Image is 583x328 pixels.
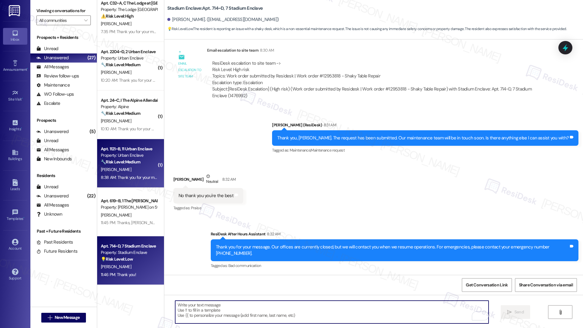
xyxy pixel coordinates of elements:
[515,278,577,292] button: Share Conversation via email
[101,55,157,61] div: Property: Urban Enclave
[228,263,261,268] span: Bad communication
[101,256,133,262] strong: 💡 Risk Level: Low
[36,91,74,97] div: WO Follow-ups
[21,126,22,130] span: •
[101,167,131,172] span: [PERSON_NAME]
[290,148,311,153] span: Maintenance ,
[36,128,69,135] div: Unanswered
[36,156,72,162] div: New Inbounds
[101,21,131,26] span: [PERSON_NAME]
[36,64,69,70] div: All Messages
[179,193,234,199] div: No thank you you're the best
[36,211,62,217] div: Unknown
[36,147,69,153] div: All Messages
[36,239,73,245] div: Past Residents
[101,198,157,204] div: Apt. 619~B, 1 The [PERSON_NAME] on 5th
[558,310,563,315] i: 
[101,49,157,55] div: Apt. 2204~D, 2 Urban Enclave
[3,88,27,104] a: Site Visit •
[27,67,28,71] span: •
[258,47,274,53] div: 8:30 AM
[507,310,512,315] i: 
[265,231,280,237] div: 8:32 AM
[101,118,131,124] span: [PERSON_NAME]
[101,204,157,210] div: Property: [PERSON_NAME] on 5th
[36,193,69,199] div: Unanswered
[3,207,27,224] a: Templates •
[211,231,578,239] div: ResiDesk After Hours Assistant
[101,175,457,180] div: 8:38 AM: Thank you for your message. Our offices are currently closed, but we will contact you wh...
[9,5,21,16] img: ResiDesk Logo
[36,138,58,144] div: Unread
[101,6,157,13] div: Property: The Lodge [GEOGRAPHIC_DATA]
[36,248,77,255] div: Future Residents
[101,70,131,75] span: [PERSON_NAME]
[30,173,97,179] div: Residents
[3,177,27,194] a: Leads
[277,135,569,141] div: Thank you, [PERSON_NAME]. The request has been submitted. Our maintenance team will be in touch s...
[30,117,97,124] div: Prospects
[101,111,140,116] strong: 🔧 Risk Level: Medium
[3,118,27,134] a: Insights •
[175,301,489,323] textarea: To enrich screen reader interactions, please activate Accessibility in Grammarly extension settings
[212,86,536,99] div: Subject: [ResiDesk Escalation] (High risk) (Work order submitted by Residesk | Work order #129538...
[36,100,60,107] div: Escalate
[466,282,508,288] span: Get Conversation Link
[501,305,530,319] button: Send
[101,243,157,249] div: Apt. 714~D, 7 Stadium Enclave
[167,16,279,23] div: [PERSON_NAME]. ([EMAIL_ADDRESS][DOMAIN_NAME])
[519,282,573,288] span: Share Conversation via email
[39,15,81,25] input: All communities
[207,47,541,56] div: Email escalation to site team
[101,152,157,159] div: Property: Urban Enclave
[514,309,524,315] span: Send
[221,176,236,183] div: 8:32 AM
[101,126,458,132] div: 10:10 AM: Thank you for your message. Our offices are currently closed, but we will contact you w...
[101,249,157,256] div: Property: Stadium Enclave
[272,146,578,155] div: Tagged as:
[101,97,157,104] div: Apt. 24~C, I The Alpine Allendale
[23,216,24,220] span: •
[101,146,157,152] div: Apt. 1121~B, 11 Urban Enclave
[36,202,69,208] div: All Messages
[167,26,193,31] strong: 💡 Risk Level: Low
[30,228,97,234] div: Past + Future Residents
[101,13,134,19] strong: ⚠️ Risk Level: High
[167,5,263,12] b: Stadium Enclave: Apt. 714~D, 7 Stadium Enclave
[167,26,567,32] span: : The resident is reporting an issue with a shaky desk, which is a non-essential maintenance requ...
[36,82,70,88] div: Maintenance
[101,212,131,218] span: [PERSON_NAME]
[101,220,274,225] div: 11:45 PM: Thanks, [PERSON_NAME]! Can you please advise if we have permission to enter the unit?
[36,6,91,15] label: Viewing conversations for
[205,173,219,186] div: Neutral
[101,29,456,34] div: 7:35 PM: Thank you for your message. Our offices are currently closed, but we will contact you wh...
[101,77,459,83] div: 10:20 AM: Thank you for your message. Our offices are currently closed, but we will contact you w...
[322,122,336,128] div: 8:31 AM
[88,127,97,136] div: (5)
[36,73,79,79] div: Review follow-ups
[36,184,58,190] div: Unread
[86,191,97,201] div: (22)
[216,244,569,257] div: Thank you for your message. Our offices are currently closed, but we will contact you when we res...
[3,147,27,164] a: Buildings
[101,62,140,67] strong: 🔧 Risk Level: Medium
[48,315,52,320] i: 
[101,272,136,277] div: 11:46 PM: Thank you!
[36,46,58,52] div: Unread
[191,205,201,210] span: Praise
[55,314,80,321] span: New Message
[22,96,23,101] span: •
[41,313,86,323] button: New Message
[101,104,157,110] div: Property: Alpine
[311,148,345,153] span: Maintenance request
[173,173,243,188] div: [PERSON_NAME]
[84,18,87,23] i: 
[3,237,27,253] a: Account
[3,267,27,283] a: Support
[101,264,131,269] span: [PERSON_NAME]
[178,60,202,80] div: Email escalation to site team
[272,122,578,130] div: [PERSON_NAME] (ResiDesk)
[30,34,97,41] div: Prospects + Residents
[173,203,243,212] div: Tagged as:
[101,159,140,165] strong: 🔧 Risk Level: Medium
